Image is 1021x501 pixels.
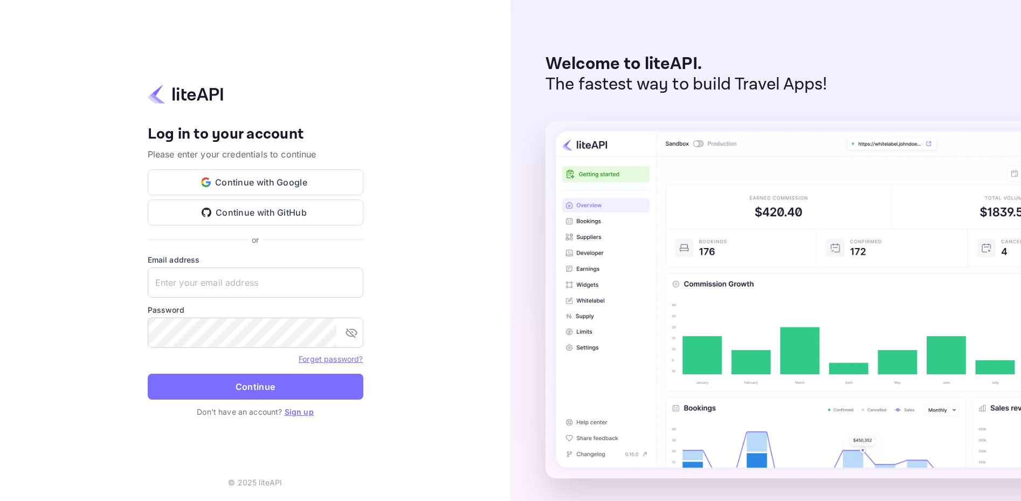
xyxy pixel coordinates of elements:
[148,304,363,315] label: Password
[148,254,363,265] label: Email address
[148,406,363,417] p: Don't have an account?
[546,74,827,95] p: The fastest way to build Travel Apps!
[148,84,223,105] img: liteapi
[148,125,363,144] h4: Log in to your account
[285,407,314,416] a: Sign up
[546,54,827,74] p: Welcome to liteAPI.
[299,353,363,364] a: Forget password?
[148,148,363,161] p: Please enter your credentials to continue
[228,477,282,488] p: © 2025 liteAPI
[341,322,362,344] button: toggle password visibility
[148,200,363,225] button: Continue with GitHub
[148,374,363,400] button: Continue
[148,267,363,298] input: Enter your email address
[148,169,363,195] button: Continue with Google
[299,354,363,363] a: Forget password?
[252,234,259,245] p: or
